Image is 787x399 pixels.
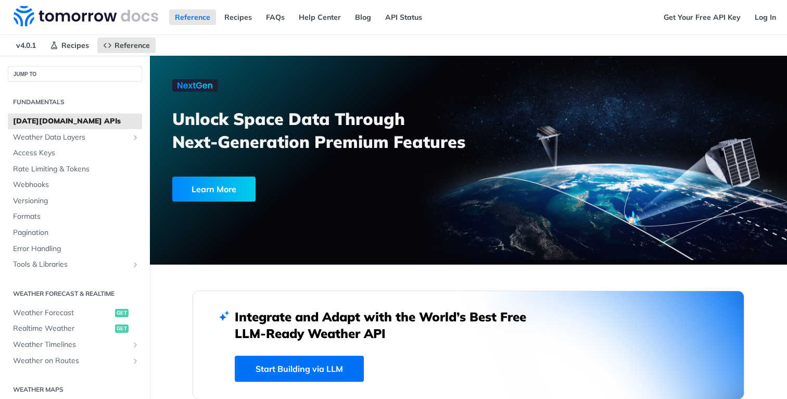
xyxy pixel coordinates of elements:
a: Weather Forecastget [8,305,142,321]
span: Weather Forecast [13,308,112,318]
a: Pagination [8,225,142,241]
h2: Weather Maps [8,385,142,394]
span: get [115,309,129,317]
a: Formats [8,209,142,225]
span: get [115,325,129,333]
a: Realtime Weatherget [8,321,142,336]
span: Pagination [13,228,139,238]
span: Versioning [13,196,139,206]
a: Blog [349,9,377,25]
a: [DATE][DOMAIN_NAME] APIs [8,114,142,129]
span: Weather Data Layers [13,132,129,143]
a: Reference [169,9,216,25]
a: Webhooks [8,177,142,193]
a: Versioning [8,193,142,209]
div: Learn More [172,177,256,202]
span: v4.0.1 [10,38,42,53]
a: Access Keys [8,145,142,161]
button: Show subpages for Tools & Libraries [131,260,139,269]
a: API Status [379,9,428,25]
h2: Weather Forecast & realtime [8,289,142,298]
a: Error Handling [8,241,142,257]
a: Get Your Free API Key [658,9,746,25]
button: Show subpages for Weather on Routes [131,357,139,365]
span: Webhooks [13,180,139,190]
a: Learn More [172,177,418,202]
img: NextGen [172,79,218,92]
a: Recipes [44,38,95,53]
a: Recipes [219,9,258,25]
a: Rate Limiting & Tokens [8,161,142,177]
button: JUMP TO [8,66,142,82]
span: Reference [115,41,150,50]
a: Help Center [293,9,347,25]
a: FAQs [260,9,290,25]
span: Rate Limiting & Tokens [13,164,139,174]
span: [DATE][DOMAIN_NAME] APIs [13,116,139,127]
span: Access Keys [13,148,139,158]
a: Reference [97,38,156,53]
button: Show subpages for Weather Timelines [131,341,139,349]
h2: Integrate and Adapt with the World’s Best Free LLM-Ready Weather API [235,308,542,342]
a: Tools & LibrariesShow subpages for Tools & Libraries [8,257,142,272]
span: Weather Timelines [13,340,129,350]
h2: Fundamentals [8,97,142,107]
h3: Unlock Space Data Through Next-Generation Premium Features [172,107,480,153]
span: Weather on Routes [13,356,129,366]
span: Formats [13,211,139,222]
span: Realtime Weather [13,323,112,334]
a: Weather Data LayersShow subpages for Weather Data Layers [8,130,142,145]
button: Show subpages for Weather Data Layers [131,133,139,142]
span: Recipes [61,41,89,50]
span: Tools & Libraries [13,259,129,270]
span: Error Handling [13,244,139,254]
a: Weather TimelinesShow subpages for Weather Timelines [8,337,142,353]
a: Log In [749,9,782,25]
a: Weather on RoutesShow subpages for Weather on Routes [8,353,142,369]
a: Start Building via LLM [235,356,364,382]
img: Tomorrow.io Weather API Docs [14,6,158,27]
